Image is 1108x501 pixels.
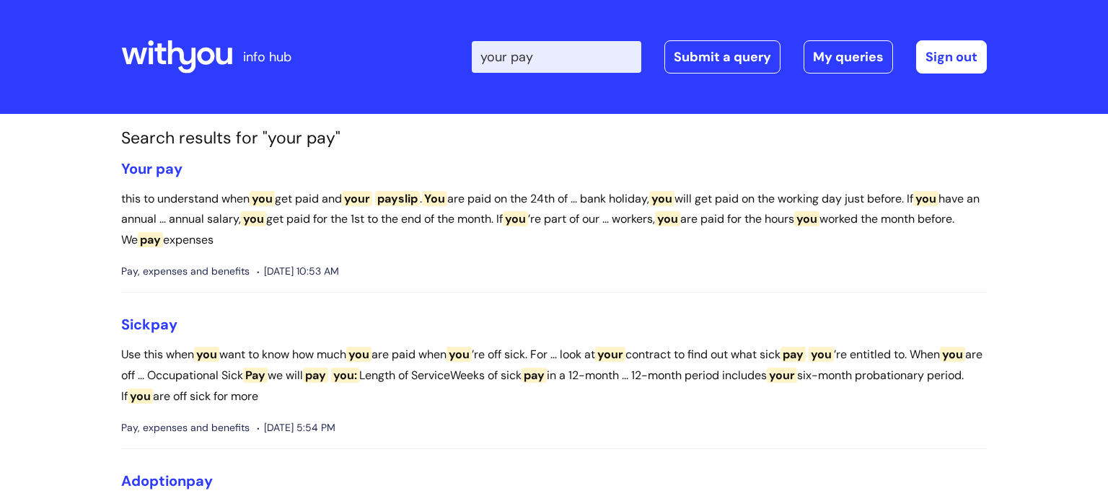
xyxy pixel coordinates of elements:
span: you [194,347,219,362]
span: pay [303,368,328,383]
span: your [767,368,797,383]
span: you [447,347,472,362]
span: your [342,191,372,206]
span: you [794,211,819,226]
span: pay [522,368,547,383]
span: you [346,347,371,362]
span: [DATE] 10:53 AM [257,262,339,280]
a: Submit a query [664,40,781,74]
span: you [809,347,834,362]
a: My queries [804,40,893,74]
span: Your [121,159,152,178]
span: Pay [243,368,268,383]
div: | - [472,40,987,74]
span: [DATE] 5:54 PM [257,419,335,437]
span: you [241,211,266,226]
span: your [595,347,625,362]
a: Your pay [121,159,183,178]
span: pay [186,471,213,490]
span: pay [151,315,177,334]
input: Search [472,41,641,73]
span: you [503,211,528,226]
span: you [940,347,965,362]
p: Use this when want to know how much are paid when ’re off sick. For ... look at contract to find ... [121,345,987,407]
p: this to understand when get paid and . are paid on the 24th of ... bank holiday, will get paid on... [121,189,987,251]
span: pay [138,232,163,247]
a: Sign out [916,40,987,74]
span: pay [781,347,806,362]
span: You [422,191,447,206]
span: you: [331,368,359,383]
span: you [250,191,275,206]
a: Sickpay [121,315,177,334]
span: you [128,389,153,404]
span: Pay, expenses and benefits [121,262,250,280]
p: info hub [243,45,291,68]
span: Pay, expenses and benefits [121,419,250,437]
span: payslip [375,191,420,206]
span: pay [156,159,183,178]
h1: Search results for "your pay" [121,128,987,148]
span: you [649,191,674,206]
span: you [655,211,680,226]
span: you [913,191,938,206]
a: Adoptionpay [121,471,213,490]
